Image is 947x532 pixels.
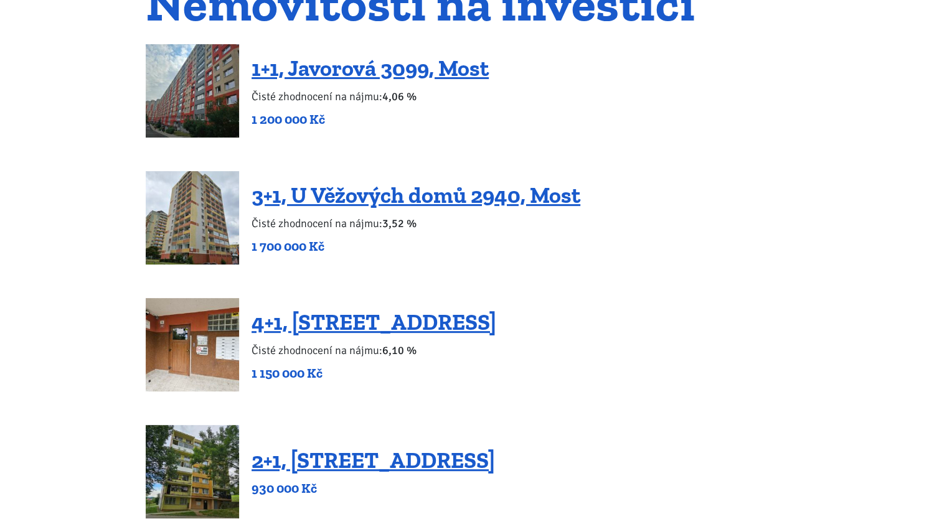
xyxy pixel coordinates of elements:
p: Čisté zhodnocení na nájmu: [252,88,489,105]
p: Čisté zhodnocení na nájmu: [252,215,580,232]
p: 930 000 Kč [252,480,495,497]
a: 1+1, Javorová 3099, Most [252,55,489,82]
p: 1 200 000 Kč [252,111,489,128]
a: 2+1, [STREET_ADDRESS] [252,447,495,474]
p: Čisté zhodnocení na nájmu: [252,342,496,359]
b: 3,52 % [382,217,417,230]
a: 4+1, [STREET_ADDRESS] [252,309,496,335]
p: 1 150 000 Kč [252,365,496,382]
p: 1 700 000 Kč [252,238,580,255]
b: 6,10 % [382,343,417,357]
b: 4,06 % [382,90,417,103]
a: 3+1, U Věžových domů 2940, Most [252,182,580,208]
